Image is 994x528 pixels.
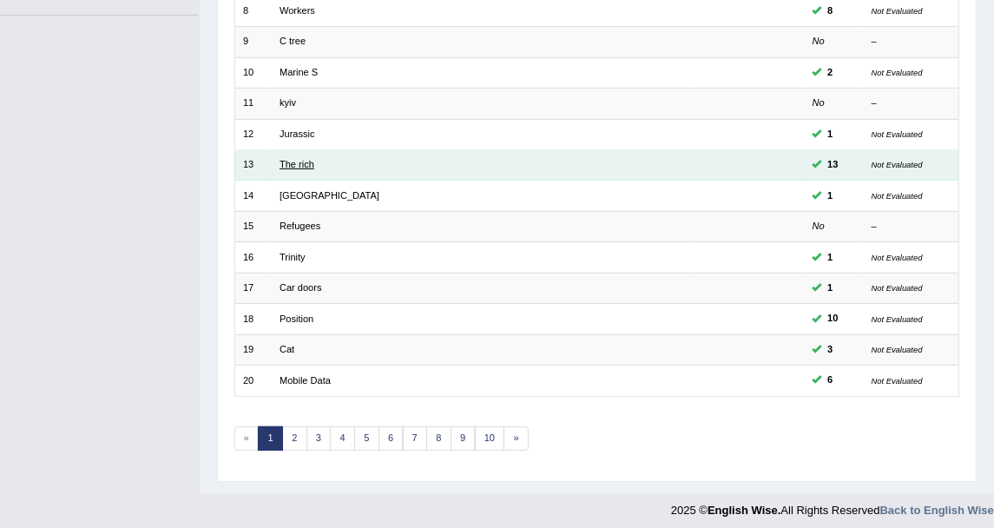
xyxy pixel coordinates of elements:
td: 13 [234,150,272,181]
a: 7 [403,426,428,451]
td: 18 [234,304,272,334]
a: Position [280,313,313,324]
small: Not Evaluated [872,129,923,139]
a: 9 [451,426,476,451]
em: No [813,221,825,231]
a: 3 [306,426,332,451]
small: Not Evaluated [872,345,923,354]
a: Marine S [280,67,318,77]
a: » [504,426,529,451]
span: You can still take this question [822,3,839,19]
td: 12 [234,119,272,149]
a: Car doors [280,282,322,293]
span: You can still take this question [822,311,845,327]
a: C tree [280,36,306,46]
small: Not Evaluated [872,376,923,386]
a: 8 [426,426,451,451]
div: – [872,35,951,49]
small: Not Evaluated [872,253,923,262]
span: You can still take this question [822,342,839,358]
strong: English Wise. [708,504,780,517]
div: – [872,220,951,234]
a: [GEOGRAPHIC_DATA] [280,190,379,201]
span: You can still take this question [822,373,839,388]
a: 5 [354,426,379,451]
span: You can still take this question [822,127,839,142]
small: Not Evaluated [872,6,923,16]
span: You can still take this question [822,188,839,204]
td: 17 [234,273,272,303]
em: No [813,36,825,46]
a: Jurassic [280,129,315,139]
td: 10 [234,57,272,88]
div: 2025 © All Rights Reserved [671,493,994,518]
a: 6 [379,426,404,451]
span: You can still take this question [822,157,845,173]
a: 1 [258,426,283,451]
span: You can still take this question [822,65,839,81]
a: The rich [280,159,314,169]
a: Cat [280,344,294,354]
a: Mobile Data [280,375,331,386]
a: 4 [330,426,355,451]
a: 10 [475,426,505,451]
a: Trinity [280,252,306,262]
small: Not Evaluated [872,314,923,324]
a: Workers [280,5,315,16]
td: 19 [234,334,272,365]
small: Not Evaluated [872,160,923,169]
small: Not Evaluated [872,68,923,77]
td: 15 [234,211,272,241]
em: No [813,97,825,108]
span: You can still take this question [822,250,839,266]
td: 14 [234,181,272,211]
a: kyiv [280,97,296,108]
div: – [872,96,951,110]
a: Back to English Wise [880,504,994,517]
td: 20 [234,366,272,396]
small: Not Evaluated [872,191,923,201]
span: You can still take this question [822,280,839,296]
td: 11 [234,89,272,119]
td: 16 [234,242,272,273]
small: Not Evaluated [872,283,923,293]
span: « [234,426,260,451]
a: 2 [282,426,307,451]
a: Refugees [280,221,320,231]
td: 9 [234,27,272,57]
